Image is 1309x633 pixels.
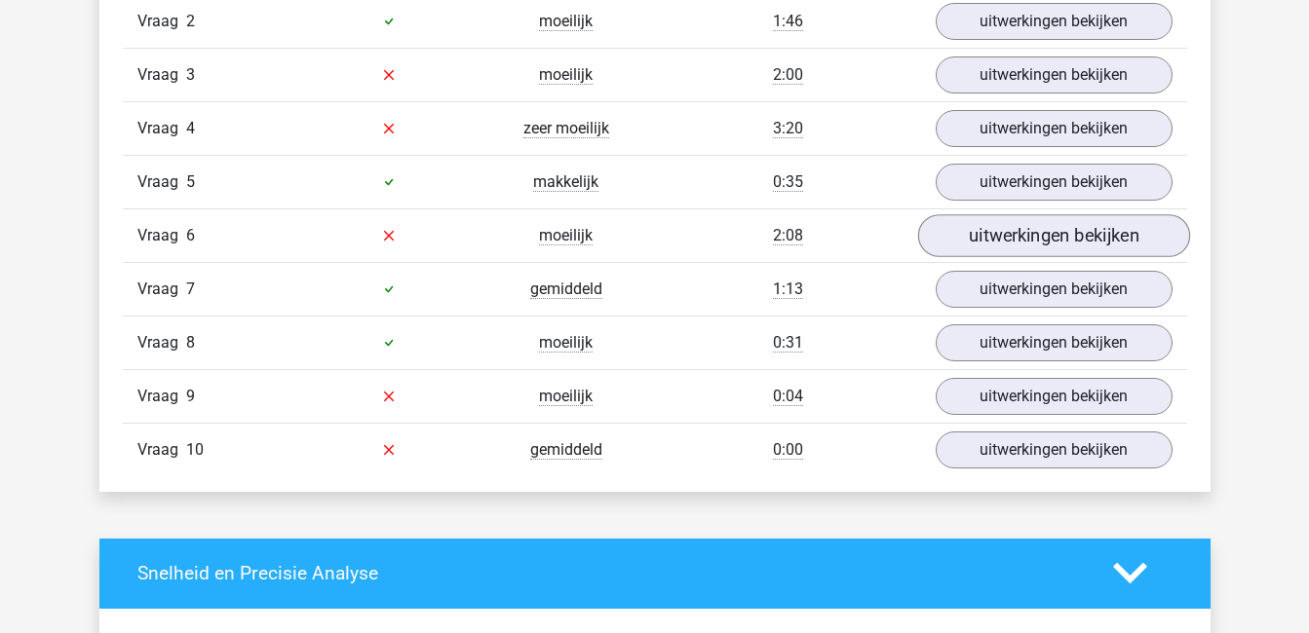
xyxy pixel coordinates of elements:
span: Vraag [137,170,186,194]
span: Vraag [137,438,186,462]
span: 6 [186,226,195,244]
span: Vraag [137,117,186,140]
span: 0:04 [773,387,803,406]
span: moeilijk [539,65,593,85]
span: 8 [186,333,195,352]
span: 0:00 [773,440,803,460]
a: uitwerkingen bekijken [917,214,1189,257]
span: Vraag [137,224,186,247]
span: moeilijk [539,387,593,406]
a: uitwerkingen bekijken [936,3,1173,40]
span: 4 [186,119,195,137]
span: 7 [186,279,195,298]
span: 0:35 [773,172,803,192]
a: uitwerkingen bekijken [936,164,1173,201]
span: Vraag [137,331,186,354]
span: Vraag [137,10,186,33]
span: 10 [186,440,204,459]
span: 2:08 [773,226,803,245]
span: gemiddeld [530,279,602,299]
span: Vraag [137,385,186,408]
span: 2:00 [773,65,803,85]
span: zeer moeilijk [523,119,609,138]
a: uitwerkingen bekijken [936,431,1173,468]
a: uitwerkingen bekijken [936,110,1173,147]
a: uitwerkingen bekijken [936,378,1173,415]
span: 0:31 [773,333,803,353]
h4: Snelheid en Precisie Analyse [137,562,1084,584]
span: gemiddeld [530,440,602,460]
a: uitwerkingen bekijken [936,56,1173,93]
span: moeilijk [539,226,593,245]
span: Vraag [137,278,186,301]
span: makkelijk [533,172,598,192]
span: 5 [186,172,195,191]
span: 9 [186,387,195,405]
span: 1:46 [773,12,803,31]
span: Vraag [137,63,186,87]
span: 3 [186,65,195,84]
span: 2 [186,12,195,30]
span: moeilijk [539,12,593,31]
span: 1:13 [773,279,803,299]
span: 3:20 [773,119,803,138]
span: moeilijk [539,333,593,353]
a: uitwerkingen bekijken [936,271,1173,308]
a: uitwerkingen bekijken [936,324,1173,361]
